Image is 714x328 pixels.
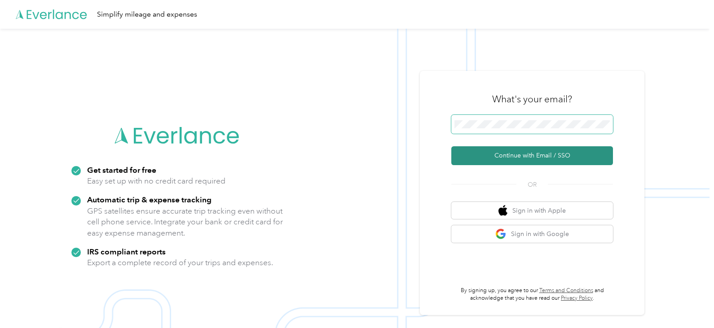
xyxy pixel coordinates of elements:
[87,195,212,204] strong: Automatic trip & expense tracking
[561,295,593,302] a: Privacy Policy
[87,247,166,256] strong: IRS compliant reports
[492,93,572,105] h3: What's your email?
[87,206,283,239] p: GPS satellites ensure accurate trip tracking even without cell phone service. Integrate your bank...
[87,257,273,268] p: Export a complete record of your trips and expenses.
[87,165,156,175] strong: Get started for free
[516,180,548,189] span: OR
[451,146,613,165] button: Continue with Email / SSO
[97,9,197,20] div: Simplify mileage and expenses
[495,228,507,240] img: google logo
[451,287,613,302] p: By signing up, you agree to our and acknowledge that you have read our .
[451,202,613,219] button: apple logoSign in with Apple
[451,225,613,243] button: google logoSign in with Google
[87,175,225,187] p: Easy set up with no credit card required
[498,205,507,216] img: apple logo
[539,287,593,294] a: Terms and Conditions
